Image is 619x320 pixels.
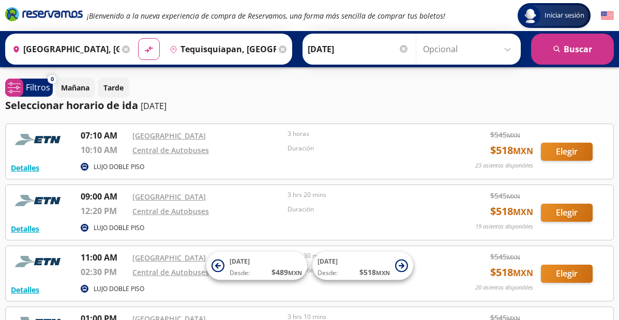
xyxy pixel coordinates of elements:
[98,78,129,98] button: Tarde
[132,145,209,155] a: Central de Autobuses
[11,162,39,173] button: Detalles
[288,129,437,139] p: 3 horas
[490,143,533,158] span: $ 518
[8,36,119,62] input: Buscar Origen
[94,223,144,233] p: LUJO DOBLE PISO
[81,251,127,264] p: 11:00 AM
[507,131,520,139] small: MXN
[475,283,533,292] p: 20 asientos disponibles
[230,268,250,278] span: Desde:
[318,268,338,278] span: Desde:
[132,267,209,277] a: Central de Autobuses
[475,222,533,231] p: 19 asientos disponibles
[531,34,614,65] button: Buscar
[230,257,250,266] span: [DATE]
[5,98,138,113] p: Seleccionar horario de ida
[11,129,68,150] img: RESERVAMOS
[541,265,593,283] button: Elegir
[288,144,437,153] p: Duración
[141,100,167,112] p: [DATE]
[11,190,68,211] img: RESERVAMOS
[490,251,520,262] span: $ 545
[81,190,127,203] p: 09:00 AM
[81,266,127,278] p: 02:30 PM
[81,205,127,217] p: 12:20 PM
[5,79,53,97] button: 0Filtros
[165,36,277,62] input: Buscar Destino
[308,36,409,62] input: Elegir Fecha
[5,6,83,22] i: Brand Logo
[490,190,520,201] span: $ 545
[513,267,533,279] small: MXN
[490,265,533,280] span: $ 518
[55,78,95,98] button: Mañana
[81,144,127,156] p: 10:10 AM
[423,36,516,62] input: Opcional
[312,252,413,280] button: [DATE]Desde:$518MXN
[94,284,144,294] p: LUJO DOBLE PISO
[94,162,144,172] p: LUJO DOBLE PISO
[11,251,68,272] img: RESERVAMOS
[376,269,390,277] small: MXN
[51,75,54,84] span: 0
[206,252,307,280] button: [DATE]Desde:$489MXN
[132,206,209,216] a: Central de Autobuses
[513,145,533,157] small: MXN
[11,223,39,234] button: Detalles
[541,204,593,222] button: Elegir
[132,253,206,263] a: [GEOGRAPHIC_DATA]
[132,192,206,202] a: [GEOGRAPHIC_DATA]
[541,143,593,161] button: Elegir
[61,82,89,93] p: Mañana
[507,253,520,261] small: MXN
[601,9,614,22] button: English
[81,129,127,142] p: 07:10 AM
[288,269,302,277] small: MXN
[87,11,445,21] em: ¡Bienvenido a la nueva experiencia de compra de Reservamos, una forma más sencilla de comprar tus...
[318,257,338,266] span: [DATE]
[11,284,39,295] button: Detalles
[540,10,588,21] span: Iniciar sesión
[5,6,83,25] a: Brand Logo
[103,82,124,93] p: Tarde
[513,206,533,218] small: MXN
[288,190,437,200] p: 3 hrs 20 mins
[507,192,520,200] small: MXN
[490,129,520,140] span: $ 545
[490,204,533,219] span: $ 518
[475,161,533,170] p: 23 asientos disponibles
[132,131,206,141] a: [GEOGRAPHIC_DATA]
[359,267,390,278] span: $ 518
[26,81,50,94] p: Filtros
[288,205,437,214] p: Duración
[271,267,302,278] span: $ 489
